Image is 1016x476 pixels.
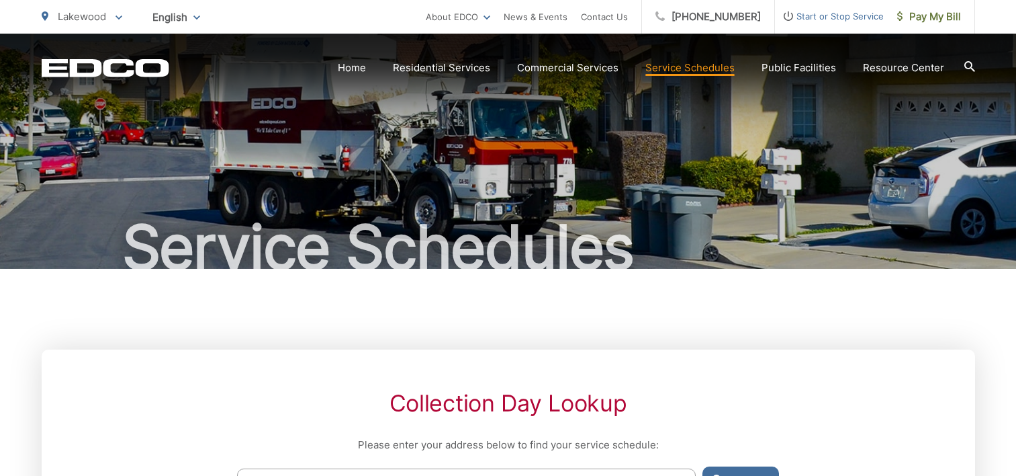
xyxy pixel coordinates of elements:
[517,60,618,76] a: Commercial Services
[897,9,961,25] span: Pay My Bill
[237,390,778,417] h2: Collection Day Lookup
[863,60,944,76] a: Resource Center
[142,5,210,29] span: English
[42,58,169,77] a: EDCD logo. Return to the homepage.
[761,60,836,76] a: Public Facilities
[42,214,975,281] h1: Service Schedules
[393,60,490,76] a: Residential Services
[338,60,366,76] a: Home
[58,10,106,23] span: Lakewood
[237,437,778,453] p: Please enter your address below to find your service schedule:
[504,9,567,25] a: News & Events
[645,60,735,76] a: Service Schedules
[581,9,628,25] a: Contact Us
[426,9,490,25] a: About EDCO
